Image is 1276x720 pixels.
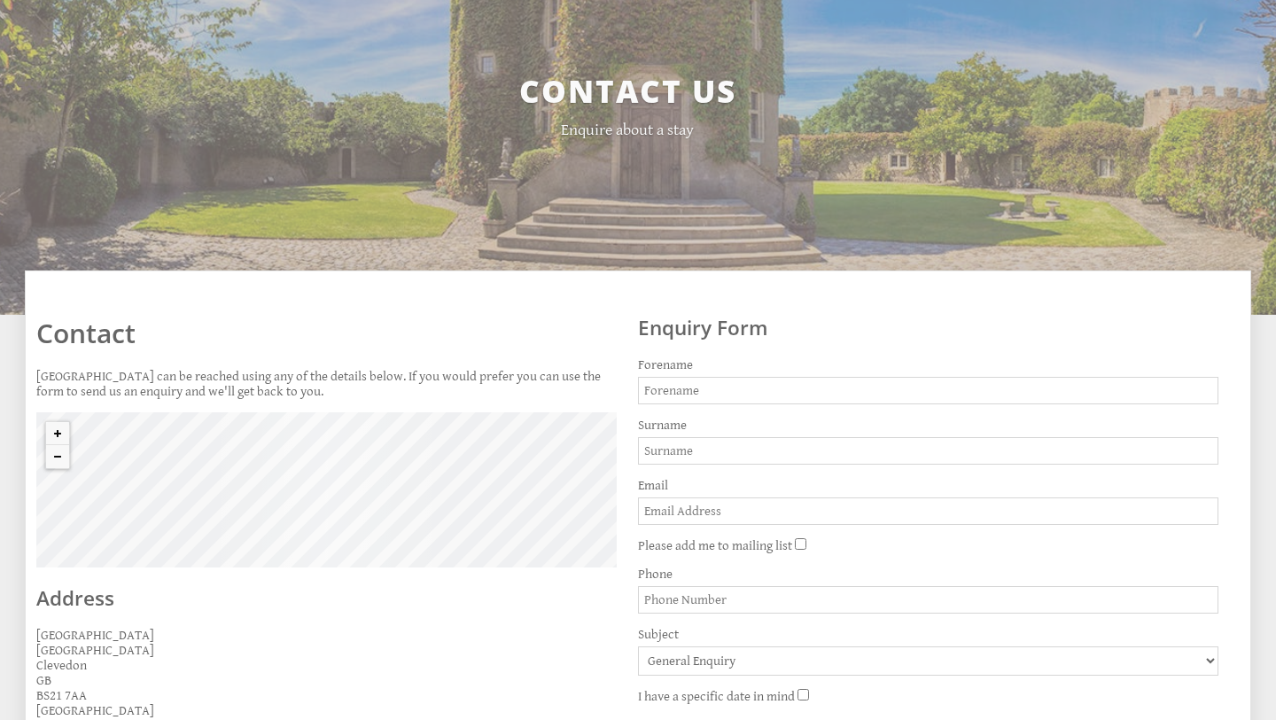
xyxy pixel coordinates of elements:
[638,567,1218,582] label: Phone
[36,369,617,399] p: [GEOGRAPHIC_DATA] can be reached using any of the details below. If you would prefer you can use ...
[46,445,69,468] button: Zoom out
[36,584,617,612] h2: Address
[638,586,1218,614] input: Phone Number
[638,627,1218,642] label: Subject
[638,437,1218,465] input: Surname
[638,478,1218,493] label: Email
[638,538,792,553] label: Please add me to mailing list
[145,121,1109,139] p: Enquire about a stay
[36,315,617,351] h1: Contact
[638,314,1218,341] h2: Enquiry Form
[638,689,795,704] label: I have a specific date in mind
[145,70,1109,112] h2: Contact Us
[46,422,69,445] button: Zoom in
[36,412,617,567] canvas: Map
[638,377,1218,404] input: Forename
[36,628,617,718] p: [GEOGRAPHIC_DATA] [GEOGRAPHIC_DATA] Clevedon GB BS21 7AA [GEOGRAPHIC_DATA]
[638,497,1218,525] input: Email Address
[638,418,1218,433] label: Surname
[638,357,1218,372] label: Forename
